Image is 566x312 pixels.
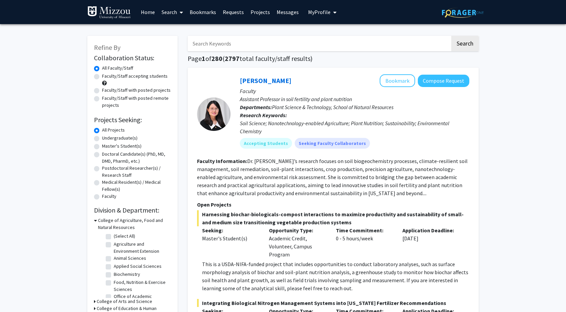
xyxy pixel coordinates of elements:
h3: College of Agriculture, Food and Natural Resources [98,217,171,231]
label: Faculty [102,193,116,200]
label: Applied Social Sciences [114,263,162,270]
b: Research Keywords: [240,112,287,119]
label: Biochemistry [114,271,140,278]
p: Open Projects [197,201,469,209]
h1: Page of ( total faculty/staff results) [188,55,479,63]
span: 1 [202,54,205,63]
div: Master's Student(s) [202,234,259,242]
h2: Projects Seeking: [94,116,171,124]
img: ForagerOne Logo [442,7,484,18]
img: University of Missouri Logo [87,6,131,19]
a: [PERSON_NAME] [240,76,291,85]
label: Medical Resident(s) / Medical Fellow(s) [102,179,171,193]
label: Office of Academic Programs [114,293,169,307]
button: Search [451,36,479,51]
label: Faculty/Staff with posted remote projects [102,95,171,109]
mat-chip: Accepting Students [240,138,292,149]
p: Seeking: [202,226,259,234]
span: My Profile [308,9,331,15]
p: This is a USDA-NIFA-funded project that includes opportunities to conduct laboratory analyses, su... [202,260,469,292]
span: Harnessing biochar-biologicals-compost interactions to maximize productivity and sustainability o... [197,210,469,226]
button: Compose Request to Xiaoping Xin [418,75,469,87]
a: Bookmarks [186,0,219,24]
label: Food, Nutrition & Exercise Sciences [114,279,169,293]
label: All Projects [102,127,125,134]
div: Academic Credit, Volunteer, Campus Program [264,226,331,258]
span: 2797 [225,54,240,63]
p: Application Deadline: [402,226,459,234]
span: Plant Science & Technology, School of Natural Resources [272,104,393,110]
button: Add Xiaoping Xin to Bookmarks [380,74,415,87]
div: [DATE] [397,226,464,258]
p: Time Commitment: [336,226,393,234]
a: Projects [247,0,273,24]
h2: Collaboration Status: [94,54,171,62]
label: Master's Student(s) [102,143,141,150]
a: Home [137,0,158,24]
p: Faculty [240,87,469,95]
label: Doctoral Candidate(s) (PhD, MD, DMD, PharmD, etc.) [102,151,171,165]
label: All Faculty/Staff [102,65,133,72]
iframe: Chat [5,282,28,307]
h3: College of Arts and Science [97,298,152,305]
a: Requests [219,0,247,24]
label: (Select All) [114,233,135,240]
h2: Division & Department: [94,206,171,214]
label: Faculty/Staff with posted projects [102,87,171,94]
a: Messages [273,0,302,24]
label: Animal Sciences [114,255,146,262]
p: Opportunity Type: [269,226,326,234]
span: Refine By [94,43,120,52]
label: Faculty/Staff accepting students [102,73,168,80]
label: Postdoctoral Researcher(s) / Research Staff [102,165,171,179]
span: 280 [211,54,222,63]
p: Assistant Professor in soil fertility and plant nutrition [240,95,469,103]
div: 0 - 5 hours/week [331,226,398,258]
a: Search [158,0,186,24]
label: Undergraduate(s) [102,135,137,142]
b: Faculty Information: [197,158,247,164]
b: Departments: [240,104,272,110]
fg-read-more: Dr. [PERSON_NAME]’s research focuses on soil biogeochemistry processes, climate-resilient soil ma... [197,158,468,197]
mat-chip: Seeking Faculty Collaborators [295,138,370,149]
input: Search Keywords [188,36,450,51]
span: Integrating Biological Nitrogen Management Systems into [US_STATE] Fertilizer Recommendations [197,299,469,307]
label: Agriculture and Environment Extension [114,241,169,255]
div: Soil Science; Nanotechnology-enabled Agriculture; Plant Nutrition; Sustainability; Environmental ... [240,119,469,135]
